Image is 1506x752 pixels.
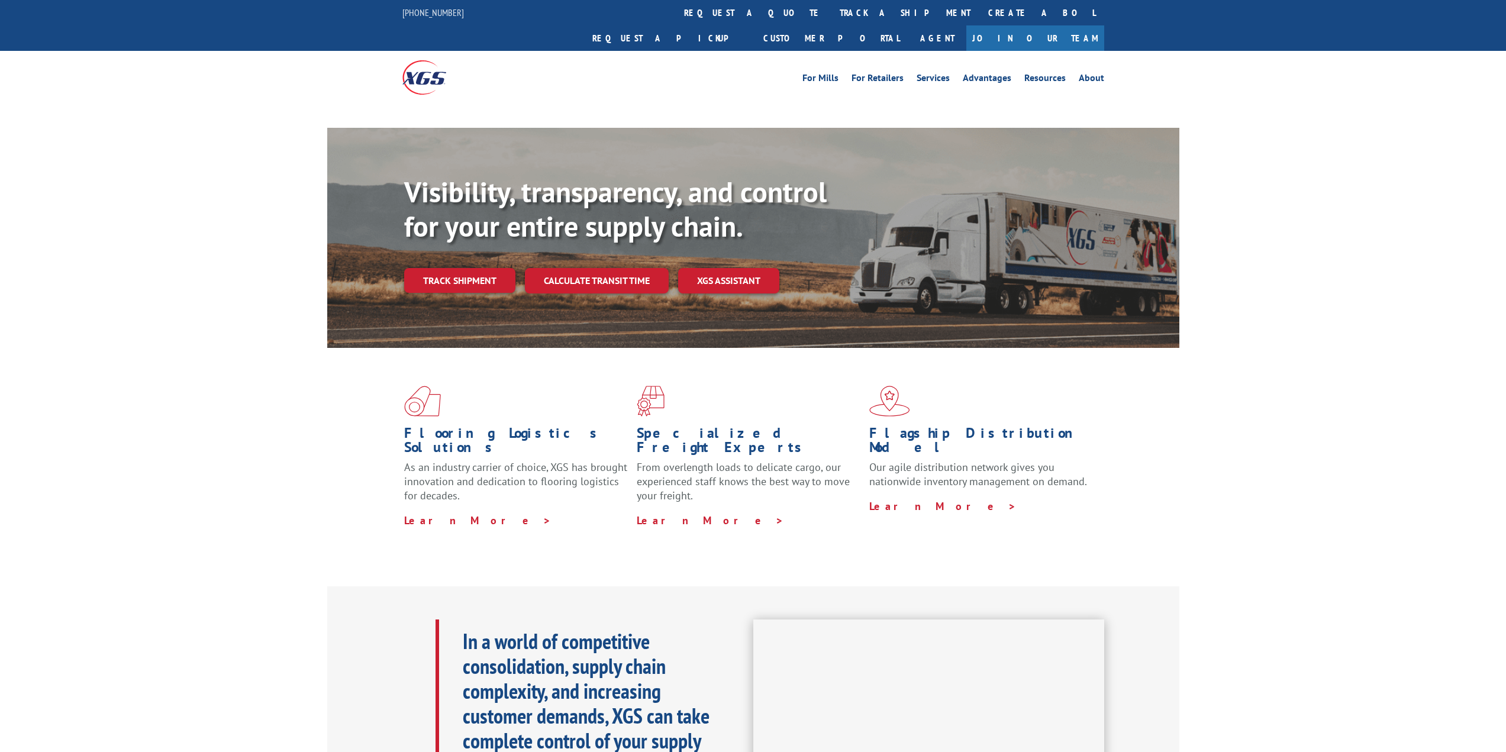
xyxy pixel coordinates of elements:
a: Customer Portal [754,25,908,51]
p: From overlength loads to delicate cargo, our experienced staff knows the best way to move your fr... [637,460,860,513]
a: Agent [908,25,966,51]
img: xgs-icon-focused-on-flooring-red [637,386,665,417]
h1: Flooring Logistics Solutions [404,426,628,460]
a: Resources [1024,73,1066,86]
a: Learn More > [869,499,1017,513]
a: [PHONE_NUMBER] [402,7,464,18]
a: Learn More > [637,514,784,527]
h1: Specialized Freight Experts [637,426,860,460]
a: Calculate transit time [525,268,669,293]
a: Learn More > [404,514,552,527]
a: About [1079,73,1104,86]
span: As an industry carrier of choice, XGS has brought innovation and dedication to flooring logistics... [404,460,627,502]
a: Request a pickup [583,25,754,51]
a: For Retailers [852,73,904,86]
span: Our agile distribution network gives you nationwide inventory management on demand. [869,460,1087,488]
h1: Flagship Distribution Model [869,426,1093,460]
img: xgs-icon-total-supply-chain-intelligence-red [404,386,441,417]
a: XGS ASSISTANT [678,268,779,293]
b: Visibility, transparency, and control for your entire supply chain. [404,173,827,244]
img: xgs-icon-flagship-distribution-model-red [869,386,910,417]
a: For Mills [802,73,839,86]
a: Advantages [963,73,1011,86]
a: Services [917,73,950,86]
a: Join Our Team [966,25,1104,51]
a: Track shipment [404,268,515,293]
